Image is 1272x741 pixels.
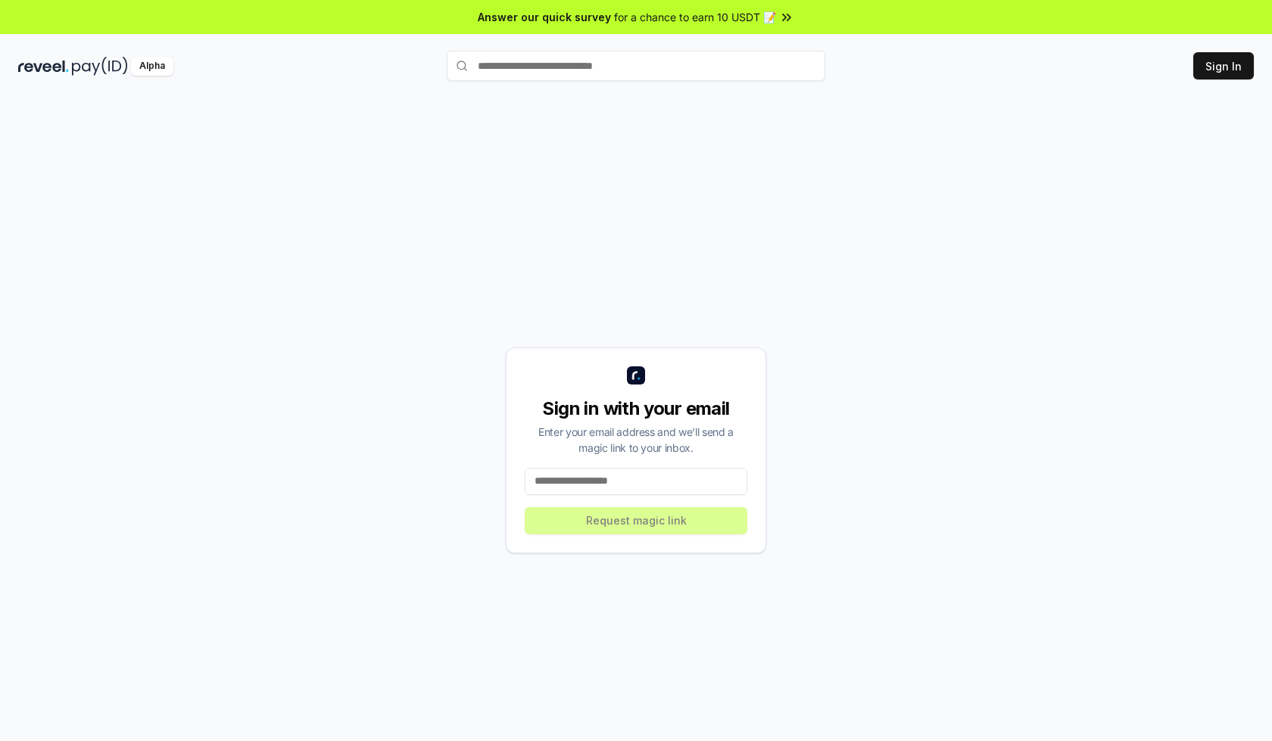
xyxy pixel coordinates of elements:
[1193,52,1254,79] button: Sign In
[627,366,645,385] img: logo_small
[614,9,776,25] span: for a chance to earn 10 USDT 📝
[72,57,128,76] img: pay_id
[18,57,69,76] img: reveel_dark
[525,424,747,456] div: Enter your email address and we’ll send a magic link to your inbox.
[131,57,173,76] div: Alpha
[478,9,611,25] span: Answer our quick survey
[525,397,747,421] div: Sign in with your email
